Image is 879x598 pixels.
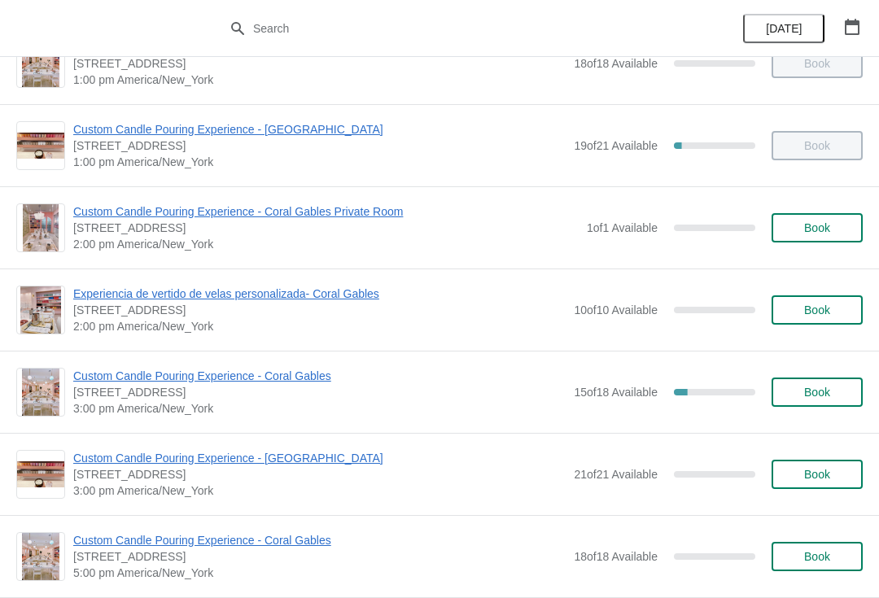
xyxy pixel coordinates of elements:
[73,318,566,334] span: 2:00 pm America/New_York
[252,14,659,43] input: Search
[574,139,658,152] span: 19 of 21 Available
[772,378,863,407] button: Book
[587,221,658,234] span: 1 of 1 Available
[73,236,579,252] span: 2:00 pm America/New_York
[772,295,863,325] button: Book
[73,548,566,565] span: [STREET_ADDRESS]
[574,550,658,563] span: 18 of 18 Available
[574,57,658,70] span: 18 of 18 Available
[743,14,824,43] button: [DATE]
[73,368,566,384] span: Custom Candle Pouring Experience - Coral Gables
[73,154,566,170] span: 1:00 pm America/New_York
[73,532,566,548] span: Custom Candle Pouring Experience - Coral Gables
[73,220,579,236] span: [STREET_ADDRESS]
[73,286,566,302] span: Experiencia de vertido de velas personalizada- Coral Gables
[22,40,60,87] img: Custom Candle Pouring Experience - Coral Gables | 154 Giralda Avenue, Coral Gables, FL, USA | 1:0...
[23,204,59,251] img: Custom Candle Pouring Experience - Coral Gables Private Room | 154 Giralda Avenue, Coral Gables, ...
[73,203,579,220] span: Custom Candle Pouring Experience - Coral Gables Private Room
[73,72,566,88] span: 1:00 pm America/New_York
[574,468,658,481] span: 21 of 21 Available
[772,460,863,489] button: Book
[17,461,64,488] img: Custom Candle Pouring Experience - Fort Lauderdale | 914 East Las Olas Boulevard, Fort Lauderdale...
[73,121,566,137] span: Custom Candle Pouring Experience - [GEOGRAPHIC_DATA]
[22,533,60,580] img: Custom Candle Pouring Experience - Coral Gables | 154 Giralda Avenue, Coral Gables, FL, USA | 5:0...
[73,450,566,466] span: Custom Candle Pouring Experience - [GEOGRAPHIC_DATA]
[17,133,64,159] img: Custom Candle Pouring Experience - Fort Lauderdale | 914 East Las Olas Boulevard, Fort Lauderdale...
[804,386,830,399] span: Book
[766,22,802,35] span: [DATE]
[574,386,658,399] span: 15 of 18 Available
[772,542,863,571] button: Book
[73,137,566,154] span: [STREET_ADDRESS]
[20,286,61,334] img: Experiencia de vertido de velas personalizada- Coral Gables | 154 Giralda Avenue, Coral Gables, F...
[73,400,566,417] span: 3:00 pm America/New_York
[804,550,830,563] span: Book
[804,303,830,316] span: Book
[73,302,566,318] span: [STREET_ADDRESS]
[73,55,566,72] span: [STREET_ADDRESS]
[73,384,566,400] span: [STREET_ADDRESS]
[73,466,566,482] span: [STREET_ADDRESS]
[804,221,830,234] span: Book
[22,369,60,416] img: Custom Candle Pouring Experience - Coral Gables | 154 Giralda Avenue, Coral Gables, FL, USA | 3:0...
[772,213,863,242] button: Book
[73,482,566,499] span: 3:00 pm America/New_York
[804,468,830,481] span: Book
[574,303,658,316] span: 10 of 10 Available
[73,565,566,581] span: 5:00 pm America/New_York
